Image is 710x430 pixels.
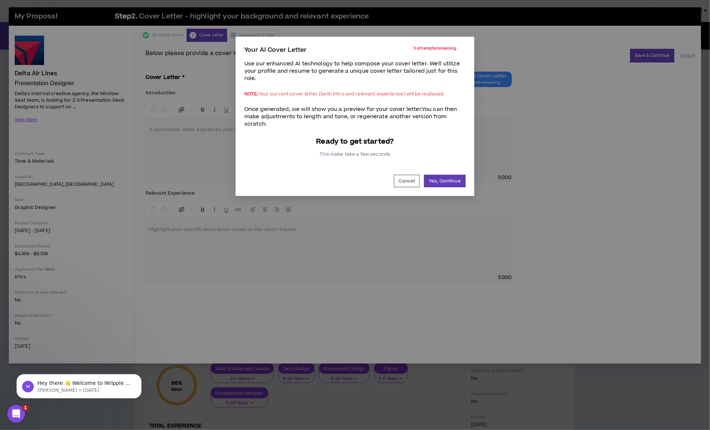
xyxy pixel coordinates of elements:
[7,405,25,423] iframe: Intercom live chat
[244,46,307,54] p: Your AI Cover Letter
[244,151,466,157] p: This make take a few seconds
[424,175,466,187] button: Yes, Continue
[244,106,466,128] p: Once generated, we will show you a preview for your cover letter. You can then make adjustments t...
[244,91,445,97] p: Your current cover letter (both intro and relevant experience) will be replaced.
[394,175,420,187] button: Cancel
[244,60,466,82] p: Use our enhanced AI technology to help compose your cover letter. We'll utilize your profile and ...
[6,359,153,410] iframe: Intercom notifications message
[413,46,457,51] p: 3 attempts remaining
[244,137,466,147] p: Ready to get started?
[22,405,28,411] span: 1
[244,91,258,97] span: NOTE:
